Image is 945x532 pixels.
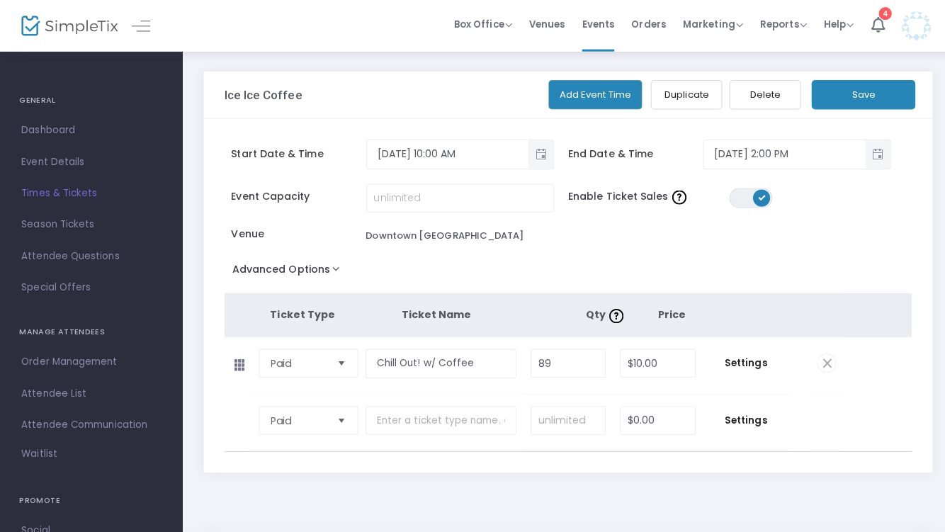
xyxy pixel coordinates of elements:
[19,315,162,343] h4: MANAGE ATTENDEES
[626,6,660,43] span: Orders
[268,353,323,367] span: Paid
[222,87,300,101] h3: Ice Ice Coffee
[723,79,793,108] button: Delete
[229,225,362,239] span: Venue
[19,85,162,113] h4: GENERAL
[543,79,637,108] button: Add Event Time
[871,7,883,20] div: 4
[857,139,882,167] button: Toggle popup
[450,18,507,31] span: Box Office
[21,244,159,263] span: Attendee Questions
[222,256,351,282] button: Advanced Options
[21,380,159,399] span: Attendee List
[697,141,857,164] input: Select date & time
[21,151,159,169] span: Event Details
[21,443,57,457] span: Waitlist
[526,403,599,430] input: unlimited
[816,18,846,31] span: Help
[21,276,159,294] span: Special Offers
[363,227,519,241] div: Downtown [GEOGRAPHIC_DATA]
[363,183,548,210] input: unlimited
[524,6,560,43] span: Venues
[362,402,511,431] input: Enter a ticket type name. e.g. General Admission
[666,188,680,203] img: question-mark
[703,353,774,367] span: Settings
[268,409,323,424] span: Paid
[615,403,689,430] input: Price
[268,305,332,319] span: Ticket Type
[753,18,799,31] span: Reports
[804,79,907,108] button: Save
[21,412,159,430] span: Attendee Communication
[19,482,162,510] h4: PROMOTE
[580,305,621,319] span: Qty
[329,346,349,373] button: Select
[21,213,159,232] span: Season Tickets
[604,306,618,320] img: question-mark
[362,346,511,375] input: Enter a ticket type name. e.g. General Admission
[703,409,774,424] span: Settings
[563,187,723,202] span: Enable Ticket Sales
[21,182,159,200] span: Times & Tickets
[677,18,736,31] span: Marketing
[21,120,159,138] span: Dashboard
[229,187,362,202] span: Event Capacity
[645,79,715,108] button: Duplicate
[577,6,609,43] span: Events
[524,139,548,167] button: Toggle popup
[563,145,696,160] span: End Date & Time
[652,305,679,319] span: Price
[329,403,349,430] button: Select
[615,346,689,373] input: Price
[752,192,759,199] span: ON
[21,349,159,368] span: Order Management
[363,141,524,164] input: Select date & time
[397,305,467,319] span: Ticket Name
[229,145,362,160] span: Start Date & Time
